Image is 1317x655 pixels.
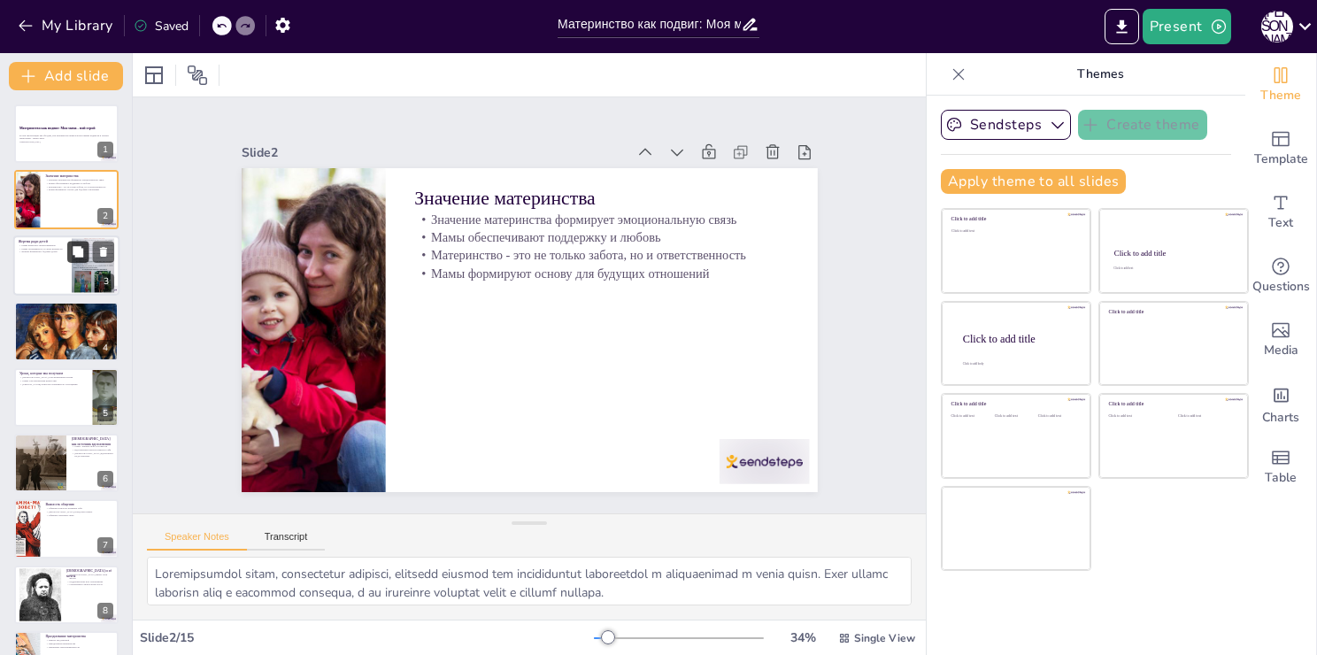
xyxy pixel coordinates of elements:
p: [PERSON_NAME] помогают справляться с ситуациями [19,382,88,386]
div: Click to add title [1114,249,1232,258]
p: Признание самоотверженности [45,645,113,649]
button: Create theme [1078,110,1207,140]
div: Saved [134,18,189,35]
button: Add slide [9,62,123,90]
p: Важность общения [45,503,113,508]
input: Insert title [558,12,741,37]
p: В этой презентации мы обсудим, как материнство является настоящим подвигом и почему наши мамы - н... [19,134,113,140]
p: Жертвы ради детей [19,238,66,243]
div: 5 [97,405,113,421]
p: Поддержка мам в их стремлениях [66,580,113,583]
div: Click to add text [951,414,991,419]
div: Add ready made slides [1245,117,1316,181]
span: Table [1265,468,1297,488]
div: Change the overall theme [1245,53,1316,117]
button: Transcript [247,531,326,551]
div: 2 [97,208,113,224]
div: Click to add text [1178,414,1234,419]
p: Празднование материнства [45,642,113,645]
p: Значение материнства [45,173,113,179]
div: 8 [14,566,119,624]
div: Click to add text [1038,414,1078,419]
p: Материнство - это не только забота, но и ответственность [45,184,113,188]
p: [DEMOGRAPHIC_DATA] учат жизненным урокам [19,375,88,379]
button: Export to PowerPoint [1105,9,1139,44]
p: Значение материнства формирует эмоциональную связь [45,178,113,181]
div: Click to add title [951,401,1078,407]
div: 7 [97,537,113,553]
p: Мамы жертвуют своим временем [19,243,66,247]
div: Click to add title [1109,309,1236,315]
p: Вдохновение помогает верить в себя [72,448,113,451]
div: Click to add title [1109,401,1236,407]
div: Add a table [1245,435,1316,499]
div: 3 [13,235,119,296]
span: Theme [1260,86,1301,105]
p: Стремление к личностному росту [66,582,113,586]
p: Мамы формируют основу для будущих отношений [45,188,113,191]
span: Single View [854,631,915,645]
div: 34 % [782,629,824,646]
div: 1 [97,142,113,158]
p: Мамы отказываются от своих интересов [19,247,66,250]
div: 6 [97,471,113,487]
p: [DEMOGRAPHIC_DATA] вдохновляет на достижения [19,316,113,320]
p: Мама - пример силы и стойкости [72,445,113,449]
p: Общение укрепляет связь [45,513,113,517]
div: Click to add text [995,414,1035,419]
div: Slide 2 [242,144,627,161]
div: 8 [97,603,113,619]
div: Slide 2 / 15 [140,629,594,646]
div: 4 [14,302,119,360]
strong: Материнство как подвиг: Моя мама - мой герой [19,126,96,129]
div: Click to add body [963,361,1074,365]
span: Media [1264,341,1298,360]
div: Add text boxes [1245,181,1316,244]
p: [DEMOGRAPHIC_DATA] имеют свои мечты [66,573,113,579]
div: Get real-time input from your audience [1245,244,1316,308]
span: Charts [1262,408,1299,428]
button: Apply theme to all slides [941,169,1126,194]
div: Д [PERSON_NAME] [1261,11,1293,42]
p: Ценить труд матерей [45,639,113,643]
div: 7 [14,499,119,558]
p: Материнство - это не только забота, но и ответственность [414,247,789,265]
p: Мамы обеспечивают поддержку и любовь [414,228,789,246]
div: Add images, graphics, shapes or video [1245,308,1316,372]
div: Click to add title [951,216,1078,222]
div: Add charts and graphs [1245,372,1316,435]
div: Click to add title [963,332,1076,344]
div: Click to add text [1109,414,1165,419]
p: Празднование материнства [45,634,113,639]
div: Click to add text [1113,266,1231,270]
p: Поддержка в трудные времена [19,304,113,310]
textarea: Loremipsumdol sitam, consectetur adipisci, elitsedd eiusmod tem incididuntut laboreetdol m aliqua... [147,557,912,605]
span: Text [1268,213,1293,233]
div: 2 [14,170,119,228]
p: Жертвы формируют будущее детей [19,250,66,253]
button: My Library [13,12,120,40]
p: [DEMOGRAPHIC_DATA] всегда выслушает [45,511,113,514]
p: [DEMOGRAPHIC_DATA] как источник вдохновения [72,436,113,446]
p: Значение материнства [414,184,789,211]
span: Template [1254,150,1308,169]
p: Уроки, которые мы получаем [19,371,88,376]
p: Мамы формируют основу для будущих отношений [414,265,789,282]
div: 4 [97,340,113,356]
p: Общение помогает понимать себя [45,507,113,511]
button: Present [1143,9,1231,44]
button: Д [PERSON_NAME] [1261,9,1293,44]
div: Layout [140,61,168,89]
p: Мамы обеспечивают поддержку и любовь [45,181,113,185]
div: Click to add text [951,229,1078,234]
p: [DEMOGRAPHIC_DATA] и её мечты [66,568,113,578]
button: Sendsteps [941,110,1071,140]
p: Мамы учат моральным ценностям [19,379,88,382]
div: 5 [14,368,119,427]
div: 3 [98,274,114,289]
button: Delete Slide [93,241,114,262]
div: 6 [14,434,119,492]
button: Duplicate Slide [67,241,89,262]
p: Generated with [URL] [19,141,113,144]
p: [DEMOGRAPHIC_DATA] всегда рядом в трудные времена [19,310,113,313]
